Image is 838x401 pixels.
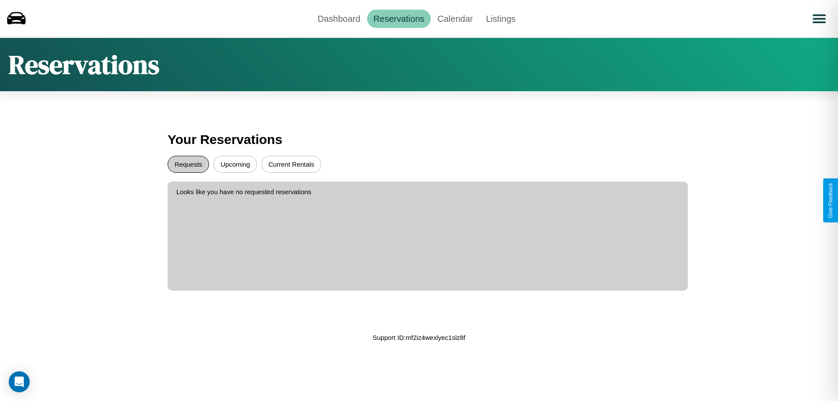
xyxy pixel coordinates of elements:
[168,128,670,151] h3: Your Reservations
[168,156,209,173] button: Requests
[367,10,431,28] a: Reservations
[213,156,257,173] button: Upcoming
[9,47,159,82] h1: Reservations
[176,186,679,198] p: Looks like you have no requested reservations
[9,371,30,392] div: Open Intercom Messenger
[828,183,834,218] div: Give Feedback
[807,7,831,31] button: Open menu
[431,10,479,28] a: Calendar
[479,10,522,28] a: Listings
[311,10,367,28] a: Dashboard
[261,156,321,173] button: Current Rentals
[373,332,466,343] p: Support ID: mf2iz4wexlyec1slz8f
